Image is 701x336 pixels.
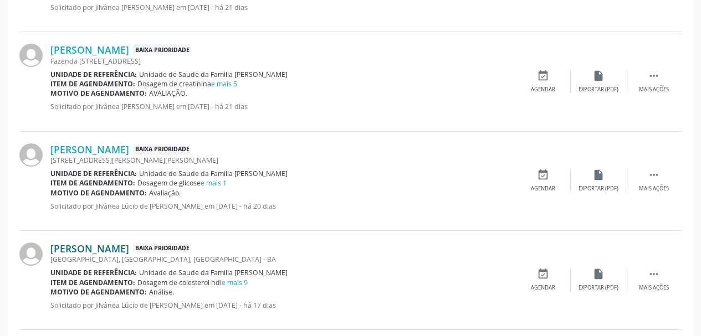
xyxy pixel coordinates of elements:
i: event_available [537,169,549,181]
div: [GEOGRAPHIC_DATA], [GEOGRAPHIC_DATA], [GEOGRAPHIC_DATA] - BA [50,255,515,264]
span: Baixa Prioridade [133,243,192,255]
img: img [19,242,43,266]
i: insert_drive_file [592,70,605,82]
b: Item de agendamento: [50,278,135,287]
div: Agendar [531,86,555,94]
div: Agendar [531,185,555,193]
p: Solicitado por Jilvânea Lúcio de [PERSON_NAME] em [DATE] - há 17 dias [50,301,515,310]
div: Exportar (PDF) [579,284,618,292]
div: Fazenda [STREET_ADDRESS] [50,56,515,66]
div: Mais ações [639,284,669,292]
a: e mais 5 [211,79,237,89]
span: Baixa Prioridade [133,44,192,56]
span: AVALIAÇÃO. [149,89,187,98]
span: Dosagem de glicose [137,178,227,188]
span: Dosagem de colesterol hdl [137,278,248,287]
b: Motivo de agendamento: [50,188,147,198]
b: Unidade de referência: [50,268,137,277]
b: Motivo de agendamento: [50,89,147,98]
a: [PERSON_NAME] [50,44,129,56]
span: Baixa Prioridade [133,144,192,156]
a: [PERSON_NAME] [50,242,129,255]
div: Exportar (PDF) [579,185,618,193]
p: Solicitado por Jilvânea Lúcio de [PERSON_NAME] em [DATE] - há 20 dias [50,201,515,211]
div: Agendar [531,284,555,292]
i:  [648,169,660,181]
div: Mais ações [639,86,669,94]
a: e mais 1 [201,178,227,188]
div: Exportar (PDF) [579,86,618,94]
span: Unidade de Saude da Familia [PERSON_NAME] [139,268,288,277]
p: Solicitado por Jilvânea [PERSON_NAME] em [DATE] - há 21 dias [50,3,515,12]
span: Avaliação. [149,188,181,198]
img: img [19,143,43,167]
span: Análise. [149,287,174,297]
b: Motivo de agendamento: [50,287,147,297]
a: e mais 9 [222,278,248,287]
b: Item de agendamento: [50,79,135,89]
span: Dosagem de creatinina [137,79,237,89]
i:  [648,70,660,82]
b: Item de agendamento: [50,178,135,188]
span: Unidade de Saude da Familia [PERSON_NAME] [139,70,288,79]
i: insert_drive_file [592,268,605,280]
a: [PERSON_NAME] [50,143,129,156]
p: Solicitado por Jilvânea [PERSON_NAME] em [DATE] - há 21 dias [50,102,515,111]
div: [STREET_ADDRESS][PERSON_NAME][PERSON_NAME] [50,156,515,165]
span: Unidade de Saude da Familia [PERSON_NAME] [139,169,288,178]
b: Unidade de referência: [50,169,137,178]
i:  [648,268,660,280]
i: event_available [537,70,549,82]
img: img [19,44,43,67]
i: event_available [537,268,549,280]
b: Unidade de referência: [50,70,137,79]
i: insert_drive_file [592,169,605,181]
div: Mais ações [639,185,669,193]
